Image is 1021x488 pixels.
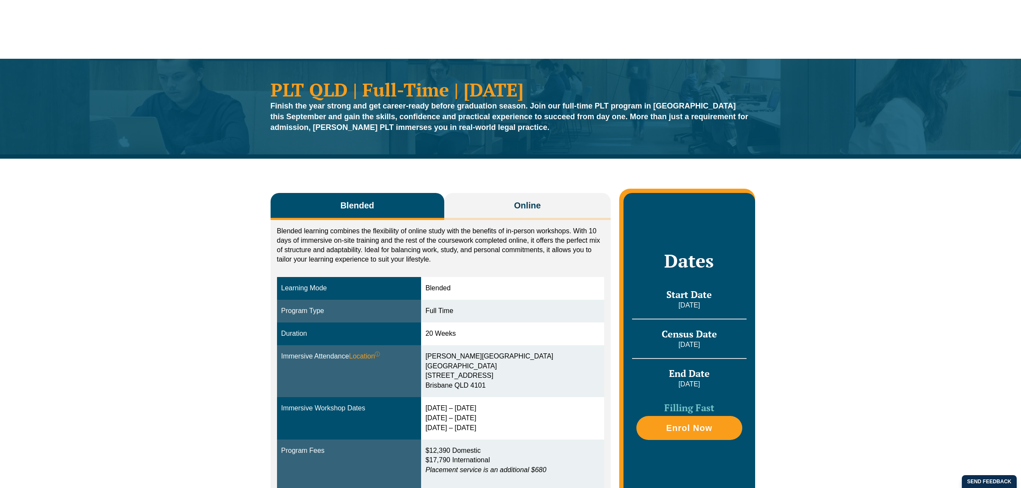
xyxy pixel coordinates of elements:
a: Enrol Now [636,416,742,440]
div: Immersive Attendance [281,352,417,361]
span: Online [514,199,541,211]
p: [DATE] [632,340,746,349]
div: Full Time [425,306,600,316]
strong: Finish the year strong and get career-ready before graduation season. Join our full-time PLT prog... [271,102,748,132]
div: Learning Mode [281,283,417,293]
span: Start Date [666,288,712,301]
span: Blended [340,199,374,211]
div: [PERSON_NAME][GEOGRAPHIC_DATA] [GEOGRAPHIC_DATA] [STREET_ADDRESS] Brisbane QLD 4101 [425,352,600,391]
span: $17,790 International [425,456,490,464]
div: Program Type [281,306,417,316]
p: [DATE] [632,301,746,310]
div: 20 Weeks [425,329,600,339]
div: Program Fees [281,446,417,456]
p: Blended learning combines the flexibility of online study with the benefits of in-person workshop... [277,226,605,264]
span: Census Date [662,328,717,340]
em: Placement service is an additional $680 [425,466,546,473]
sup: ⓘ [375,351,380,357]
span: $12,390 Domestic [425,447,481,454]
span: Location [349,352,380,361]
div: [DATE] – [DATE] [DATE] – [DATE] [DATE] – [DATE] [425,404,600,433]
div: Duration [281,329,417,339]
h1: PLT QLD | Full-Time | [DATE] [271,80,751,99]
div: Immersive Workshop Dates [281,404,417,413]
span: End Date [669,367,710,380]
div: Blended [425,283,600,293]
span: Enrol Now [666,424,712,432]
span: Filling Fast [664,401,714,414]
h2: Dates [632,250,746,271]
p: [DATE] [632,380,746,389]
